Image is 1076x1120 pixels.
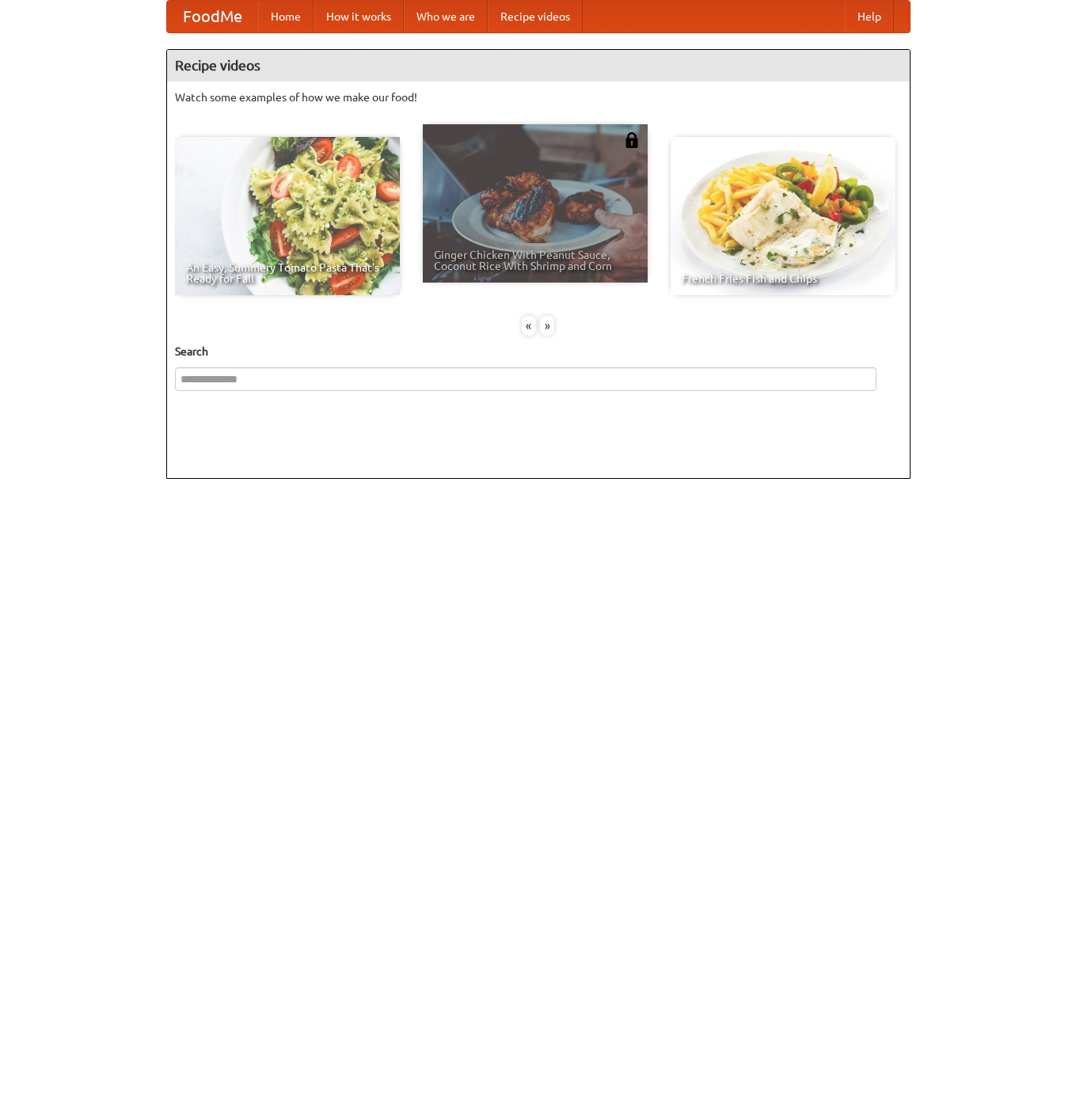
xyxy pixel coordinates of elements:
a: Recipe videos [488,1,583,32]
a: Who we are [404,1,488,32]
a: How it works [314,1,404,32]
span: An Easy, Summery Tomato Pasta That's Ready for Fall [186,262,389,284]
p: Watch some examples of how we make our food! [175,89,902,105]
span: French Fries Fish and Chips [682,273,884,284]
a: French Fries Fish and Chips [671,137,895,295]
img: 483408.png [624,132,640,148]
a: Home [258,1,314,32]
div: » [540,316,554,336]
a: FoodMe [167,1,258,32]
h4: Recipe videos [167,50,910,82]
a: Help [845,1,894,32]
a: An Easy, Summery Tomato Pasta That's Ready for Fall [175,137,400,295]
div: « [522,316,536,336]
h5: Search [175,344,902,359]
